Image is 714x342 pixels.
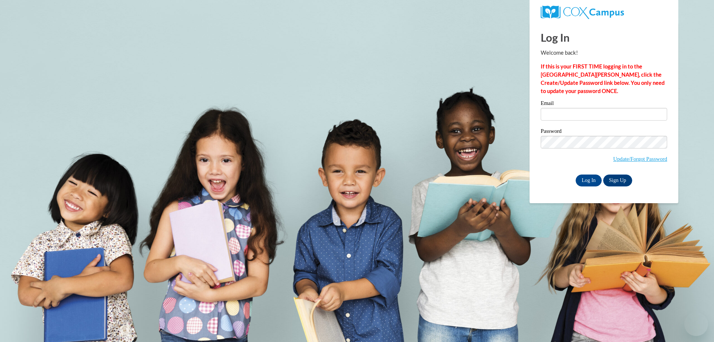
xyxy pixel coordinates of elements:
[541,128,667,136] label: Password
[541,100,667,108] label: Email
[541,6,624,19] img: COX Campus
[603,175,632,186] a: Sign Up
[613,156,667,162] a: Update/Forgot Password
[541,49,667,57] p: Welcome back!
[684,312,708,336] iframe: Button to launch messaging window
[576,175,602,186] input: Log In
[541,63,665,94] strong: If this is your FIRST TIME logging in to the [GEOGRAPHIC_DATA][PERSON_NAME], click the Create/Upd...
[541,6,667,19] a: COX Campus
[541,30,667,45] h1: Log In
